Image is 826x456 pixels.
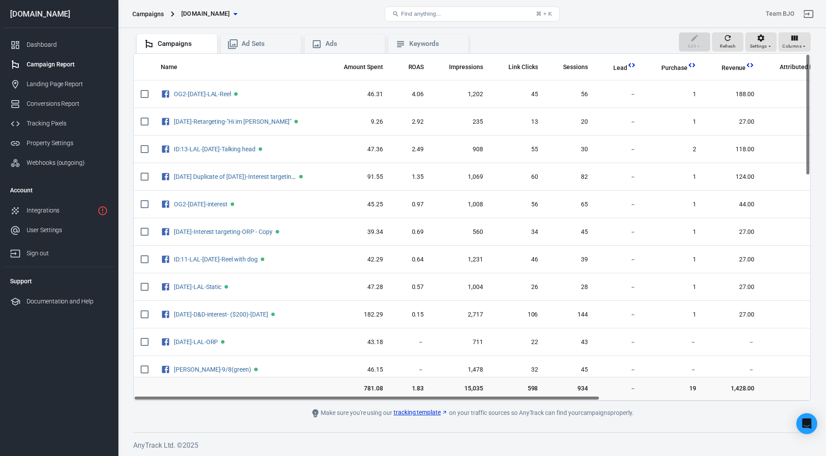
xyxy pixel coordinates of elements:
[174,338,218,345] a: [DATE]-LAL-ORP
[497,255,538,264] span: 46
[332,62,383,72] span: The estimated total amount of money you've spent on your campaign, ad set or ad during its schedule.
[397,310,424,319] span: 0.15
[602,64,627,73] span: Lead
[712,32,743,52] button: Refresh
[161,282,170,292] svg: Facebook Ads
[174,283,221,290] a: [DATE]-LAL-Static
[497,173,538,181] span: 60
[438,228,483,237] span: 560
[174,284,223,290] span: Sep 7-LAL-Static
[174,311,268,318] a: [DATE]-D&D-interest- ($200)-[DATE]
[332,200,383,209] span: 45.25
[449,63,483,72] span: Impressions
[174,91,232,97] span: OG2-Sept20-LAL-Reel
[221,340,225,344] span: Active
[174,146,256,153] a: ID:13-LAL-[DATE]-Talking head
[602,228,636,237] span: －
[602,118,636,126] span: －
[397,62,424,72] span: The total return on ad spend
[332,228,383,237] span: 39.34
[174,201,228,208] a: OG2-[DATE]-interest
[133,440,788,451] h6: AnyTrack Ltd. © 2025
[344,62,383,72] span: The estimated total amount of money you've spent on your campaign, ad set or ad during its schedule.
[409,39,462,49] div: Keywords
[332,145,383,154] span: 47.36
[174,311,270,317] span: Aug 16-D&D-interest- ($200)-Sept 2
[650,338,696,347] span: －
[3,180,115,201] li: Account
[174,228,273,235] a: [DATE]-Interest targeting-ORP - Copy
[602,384,636,393] span: －
[766,9,795,18] div: Account id: prrV3eoo
[710,283,755,292] span: 27.00
[174,173,332,180] a: [DATE] Duplicate of [DATE])-Interest targeting-ORP - Copy 2
[397,228,424,237] span: 0.69
[259,147,262,151] span: Active
[397,255,424,264] span: 0.64
[438,62,483,72] span: The number of times your ads were on screen.
[552,90,588,99] span: 56
[497,145,538,154] span: 55
[276,230,279,233] span: Active
[161,309,170,320] svg: Facebook Ads
[602,365,636,374] span: －
[798,3,819,24] a: Sign out
[332,90,383,99] span: 46.31
[254,368,258,371] span: Active
[563,63,588,72] span: Sessions
[332,173,383,181] span: 91.55
[552,145,588,154] span: 30
[3,271,115,292] li: Support
[552,338,588,347] span: 43
[438,200,483,209] span: 1,008
[174,91,231,97] a: OG2-[DATE]-LAL-Reel
[650,255,696,264] span: 1
[134,54,810,400] div: scrollable content
[161,144,170,154] svg: Facebook Ads
[174,118,293,125] span: Sept 10-Retargeting-"Hi im Brandi"
[174,201,229,207] span: OG2-Sept20-interest
[242,39,294,49] div: Ad Sets
[332,338,383,347] span: 43.18
[602,283,636,292] span: －
[397,365,424,374] span: －
[661,64,688,73] span: Purchase
[746,61,754,70] svg: This column is calculated from AnyTrack real-time data
[161,116,170,127] svg: Facebook Ads
[650,384,696,393] span: 19
[397,283,424,292] span: 0.57
[397,338,424,347] span: －
[710,145,755,154] span: 118.00
[650,200,696,209] span: 1
[650,64,688,73] span: Purchase
[27,139,108,148] div: Property Settings
[778,32,811,52] button: Columns
[438,310,483,319] span: 2,717
[497,62,538,72] span: The number of clicks on links within the ad that led to advertiser-specified destinations
[174,146,257,152] span: ID:13-LAL-Sept 24-Talking head
[602,145,636,154] span: －
[225,285,228,289] span: Active
[397,118,424,126] span: 2.92
[710,90,755,99] span: 188.00
[27,158,108,167] div: Webhooks (outgoing)
[397,173,424,181] span: 1.35
[722,64,746,73] span: Revenue
[394,408,448,417] a: tracking template
[27,60,108,69] div: Campaign Report
[27,99,108,108] div: Conversions Report
[782,42,802,50] span: Columns
[710,255,755,264] span: 27.00
[174,256,259,262] span: ID:11-LAL-Sept 24-Reel with dog
[408,63,424,72] span: ROAS
[602,255,636,264] span: －
[602,173,636,181] span: －
[174,174,297,180] span: Aug 26 Duplicate of Aug 16th)-Interest targeting-ORP - Copy 2
[261,258,264,261] span: Active
[3,153,115,173] a: Webhooks (outgoing)
[3,114,115,133] a: Tracking Pixels
[3,55,115,74] a: Campaign Report
[497,338,538,347] span: 22
[650,118,696,126] span: 1
[710,63,746,73] span: Total revenue calculated by AnyTrack.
